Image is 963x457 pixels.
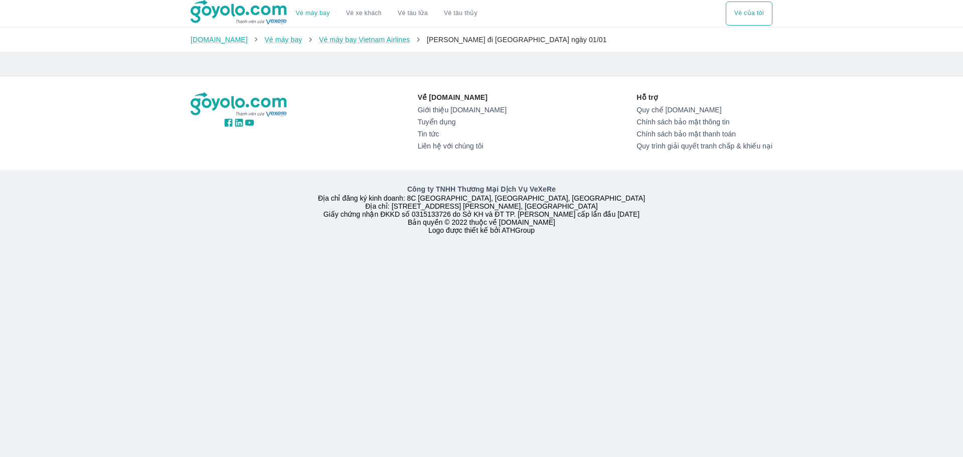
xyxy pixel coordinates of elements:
span: [PERSON_NAME] đi [GEOGRAPHIC_DATA] ngày 01/01 [427,36,607,44]
a: Chính sách bảo mật thông tin [636,118,772,126]
a: Chính sách bảo mật thanh toán [636,130,772,138]
a: Tin tức [418,130,507,138]
a: Giới thiệu [DOMAIN_NAME] [418,106,507,114]
div: choose transportation mode [726,2,772,26]
a: Tuyển dụng [418,118,507,126]
button: Vé của tôi [726,2,772,26]
p: Hỗ trợ [636,92,772,102]
p: Về [DOMAIN_NAME] [418,92,507,102]
a: Vé xe khách [346,10,382,17]
a: Vé máy bay Vietnam Airlines [319,36,410,44]
a: Vé tàu lửa [390,2,436,26]
a: Quy trình giải quyết tranh chấp & khiếu nại [636,142,772,150]
a: Liên hệ với chúng tôi [418,142,507,150]
a: Quy chế [DOMAIN_NAME] [636,106,772,114]
a: [DOMAIN_NAME] [191,36,248,44]
div: Địa chỉ đăng ký kinh doanh: 8C [GEOGRAPHIC_DATA], [GEOGRAPHIC_DATA], [GEOGRAPHIC_DATA] Địa chỉ: [... [185,184,778,234]
p: Công ty TNHH Thương Mại Dịch Vụ VeXeRe [193,184,770,194]
img: logo [191,92,288,117]
div: choose transportation mode [288,2,486,26]
a: Vé máy bay [296,10,330,17]
a: Vé máy bay [264,36,302,44]
nav: breadcrumb [191,35,772,45]
button: Vé tàu thủy [436,2,486,26]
